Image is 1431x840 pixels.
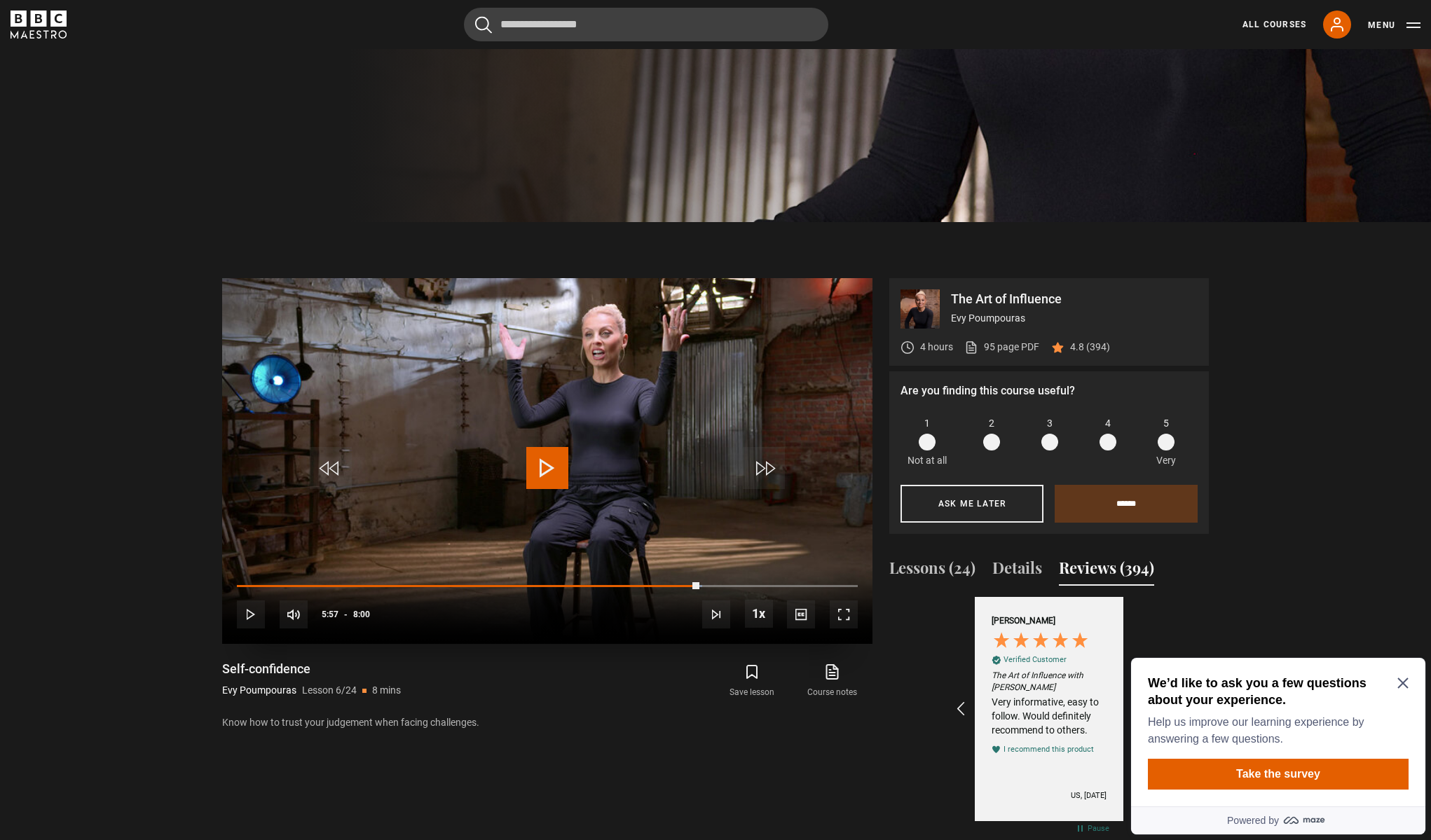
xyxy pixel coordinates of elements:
[222,661,401,677] h1: Self-confidence
[6,154,300,182] a: Powered by maze
[920,340,953,354] p: 4 hours
[353,602,370,627] span: 8:00
[954,597,1144,821] div: Customer reviews carousel with auto-scroll controls
[237,600,265,628] button: Play
[222,715,872,730] p: Know how to trust your judgement when facing challenges.
[322,602,338,627] span: 5:57
[964,340,1039,354] a: 95 page PDF
[951,311,1198,326] p: Evy Poumpouras
[1059,556,1154,586] button: Reviews (394)
[1163,416,1169,431] span: 5
[889,556,975,586] button: Lessons (24)
[222,683,296,698] p: Evy Poumpouras
[1047,416,1053,431] span: 3
[1004,654,1067,665] div: Verified Customer
[222,278,872,644] video-js: Video Player
[989,416,994,431] span: 2
[1152,453,1179,468] p: Very
[901,485,1043,523] button: Ask me later
[22,62,278,95] p: Help us improve our learning experience by answering a few questions.
[1004,744,1094,755] div: I recommend this product
[924,416,930,431] span: 1
[1070,340,1110,354] p: 4.8 (394)
[702,600,730,628] button: Next Lesson
[901,383,1198,399] p: Are you finding this course useful?
[22,22,278,56] h2: We’d like to ask you a few questions about your experience.
[830,600,858,628] button: Fullscreen
[1242,18,1306,31] a: All Courses
[968,597,1130,821] div: Review by Donna G, 5 out of 5 stars
[1088,823,1109,834] div: Pause
[1368,18,1420,32] button: Toggle navigation
[992,556,1042,586] button: Details
[302,683,357,698] p: Lesson 6/24
[1071,790,1107,801] div: US, [DATE]
[372,683,401,698] p: 8 mins
[1105,416,1111,431] span: 4
[22,106,283,137] button: Take the survey
[992,670,1107,694] em: The Art of Influence with [PERSON_NAME]
[787,600,815,628] button: Captions
[992,631,1093,654] div: 5 Stars
[793,661,872,701] a: Course notes
[968,597,1130,821] div: Customer reviews
[280,600,308,628] button: Mute
[6,6,300,182] div: Optional study invitation
[908,453,947,468] p: Not at all
[951,293,1198,305] p: The Art of Influence
[745,600,773,628] button: Playback Rate
[954,692,969,726] div: REVIEWS.io Carousel Scroll Left
[464,8,828,41] input: Search
[1076,822,1109,835] div: Pause carousel
[475,16,492,34] button: Submit the search query
[344,610,348,619] span: -
[992,696,1107,737] div: Very informative, easy to follow. Would definitely recommend to others.
[272,25,283,36] button: Close Maze Prompt
[237,585,858,588] div: Progress Bar
[712,661,792,701] button: Save lesson
[11,11,67,39] svg: BBC Maestro
[992,615,1055,627] div: [PERSON_NAME]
